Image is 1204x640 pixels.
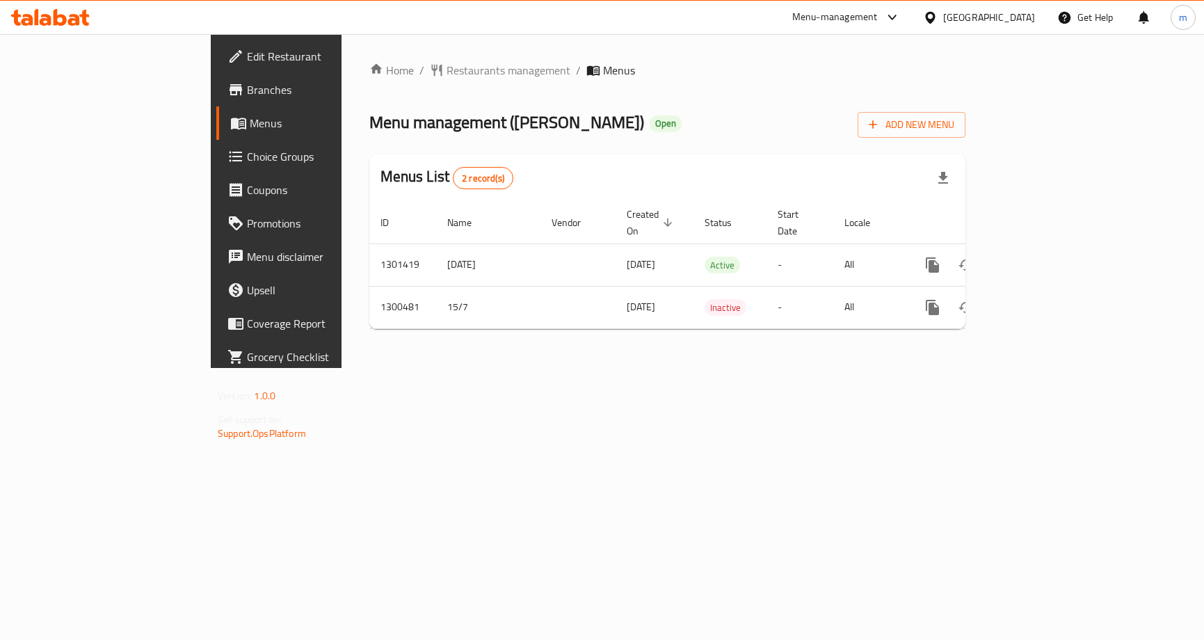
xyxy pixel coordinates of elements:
[216,207,412,240] a: Promotions
[705,257,740,273] span: Active
[216,73,412,106] a: Branches
[419,62,424,79] li: /
[216,106,412,140] a: Menus
[216,40,412,73] a: Edit Restaurant
[916,291,949,324] button: more
[247,148,401,165] span: Choice Groups
[369,202,1061,329] table: enhanced table
[380,166,513,189] h2: Menus List
[650,115,682,132] div: Open
[380,214,407,231] span: ID
[216,307,412,340] a: Coverage Report
[216,140,412,173] a: Choice Groups
[858,112,965,138] button: Add New Menu
[778,206,817,239] span: Start Date
[705,214,750,231] span: Status
[627,255,655,273] span: [DATE]
[216,240,412,273] a: Menu disclaimer
[436,243,540,286] td: [DATE]
[844,214,888,231] span: Locale
[792,9,878,26] div: Menu-management
[453,167,513,189] div: Total records count
[552,214,599,231] span: Vendor
[436,286,540,328] td: 15/7
[218,424,306,442] a: Support.OpsPlatform
[247,81,401,98] span: Branches
[603,62,635,79] span: Menus
[216,340,412,374] a: Grocery Checklist
[216,273,412,307] a: Upsell
[247,315,401,332] span: Coverage Report
[650,118,682,129] span: Open
[250,115,401,131] span: Menus
[705,299,746,316] div: Inactive
[869,116,954,134] span: Add New Menu
[833,243,905,286] td: All
[766,286,833,328] td: -
[216,173,412,207] a: Coupons
[447,214,490,231] span: Name
[254,387,275,405] span: 1.0.0
[949,291,983,324] button: Change Status
[247,182,401,198] span: Coupons
[247,248,401,265] span: Menu disclaimer
[1179,10,1187,25] span: m
[576,62,581,79] li: /
[430,62,570,79] a: Restaurants management
[926,161,960,195] div: Export file
[247,215,401,232] span: Promotions
[218,410,282,429] span: Get support on:
[833,286,905,328] td: All
[247,48,401,65] span: Edit Restaurant
[766,243,833,286] td: -
[218,387,252,405] span: Version:
[905,202,1061,244] th: Actions
[247,282,401,298] span: Upsell
[943,10,1035,25] div: [GEOGRAPHIC_DATA]
[916,248,949,282] button: more
[369,106,644,138] span: Menu management ( [PERSON_NAME] )
[705,300,746,316] span: Inactive
[627,298,655,316] span: [DATE]
[949,248,983,282] button: Change Status
[453,172,513,185] span: 2 record(s)
[369,62,965,79] nav: breadcrumb
[627,206,677,239] span: Created On
[447,62,570,79] span: Restaurants management
[247,349,401,365] span: Grocery Checklist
